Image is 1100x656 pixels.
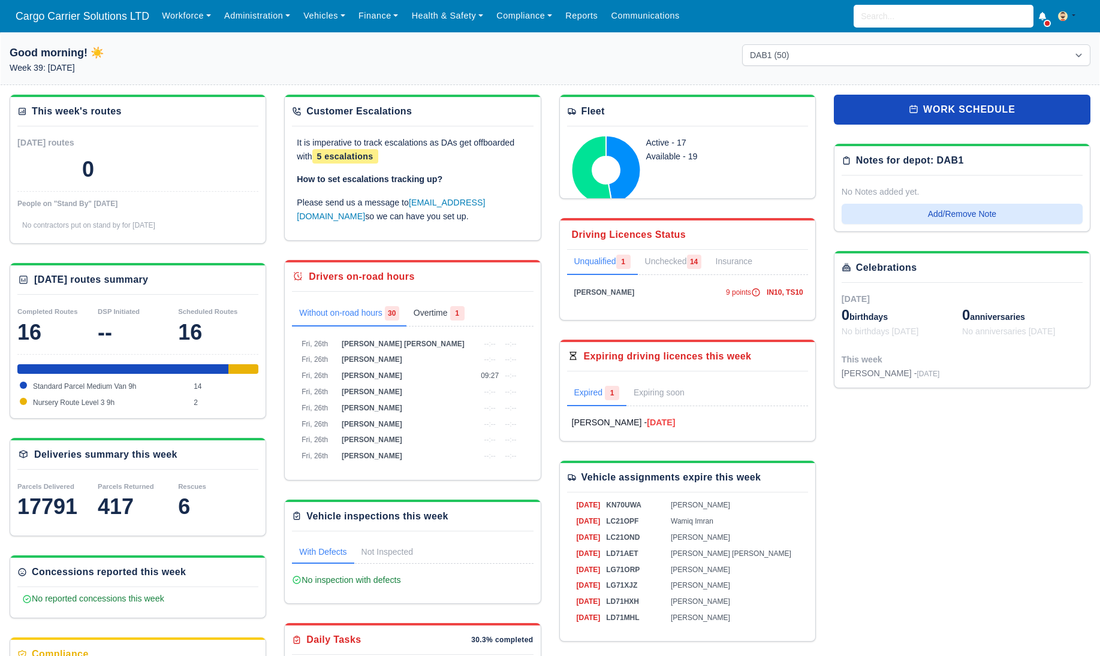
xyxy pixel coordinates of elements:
[606,549,638,558] span: LD71AET
[292,575,400,585] span: No inspection with defects
[10,44,358,61] h1: Good morning! ☀️
[297,196,528,223] p: Please send us a message to so we can have you set up.
[32,104,122,119] div: This week's routes
[606,597,639,606] span: LD71HXH
[606,533,640,542] span: LC21OND
[342,420,402,428] span: [PERSON_NAME]
[484,404,495,412] span: --:--
[505,340,516,348] span: --:--
[342,388,402,396] span: [PERSON_NAME]
[671,566,730,574] span: [PERSON_NAME]
[342,355,402,364] span: [PERSON_NAME]
[559,4,604,28] a: Reports
[155,4,218,28] a: Workforce
[606,581,637,590] span: LG71XJZ
[726,288,761,297] span: 9 points
[191,395,258,411] td: 2
[17,136,138,150] div: [DATE] routes
[584,349,752,364] div: Expiring driving licences this week
[671,613,730,622] span: [PERSON_NAME]
[671,533,730,542] span: [PERSON_NAME]
[306,509,448,524] div: Vehicle inspections this week
[98,495,178,519] div: 417
[647,418,675,427] strong: [DATE]
[34,273,148,287] div: [DATE] routes summary
[671,597,730,606] span: [PERSON_NAME]
[577,533,601,542] span: [DATE]
[505,452,516,460] span: --:--
[306,104,412,119] div: Customer Escalations
[856,153,964,168] div: Notes for depot: DAB1
[577,566,601,574] span: [DATE]
[577,501,601,509] span: [DATE]
[917,370,940,378] span: [DATE]
[646,150,767,164] div: Available - 19
[505,420,516,428] span: --:--
[842,294,870,304] span: [DATE]
[306,633,361,647] div: Daily Tasks
[574,288,635,297] span: [PERSON_NAME]
[962,327,1056,336] span: No anniversaries [DATE]
[505,436,516,444] span: --:--
[292,301,406,327] a: Without on-road hours
[218,4,297,28] a: Administration
[484,340,495,348] span: --:--
[842,327,919,336] span: No birthdays [DATE]
[302,340,328,348] span: Fri, 26th
[577,597,601,606] span: [DATE]
[297,173,528,186] p: How to set escalations tracking up?
[606,613,639,622] span: LD71MHL
[481,371,499,380] span: 09:27
[842,307,849,323] span: 0
[297,4,352,28] a: Vehicles
[834,95,1090,125] a: work schedule
[572,228,686,242] div: Driving Licences Status
[34,448,177,462] div: Deliveries summary this week
[646,136,767,150] div: Active - 17
[581,104,605,119] div: Fleet
[352,4,405,28] a: Finance
[302,420,328,428] span: Fri, 26th
[854,5,1033,28] input: Search...
[842,185,1083,199] div: No Notes added yet.
[342,371,402,380] span: [PERSON_NAME]
[342,436,402,444] span: [PERSON_NAME]
[292,541,354,564] a: With Defects
[884,517,1100,656] iframe: Chat Widget
[342,340,465,348] span: [PERSON_NAME] [PERSON_NAME]
[302,404,328,412] span: Fri, 26th
[17,199,258,208] div: People on "Stand By" [DATE]
[505,355,516,364] span: --:--
[302,355,328,364] span: Fri, 26th
[709,250,774,275] a: Insurance
[297,198,485,221] a: [EMAIL_ADDRESS][DOMAIN_NAME]
[309,270,414,284] div: Drivers on-road hours
[606,501,641,509] span: KN70UWA
[312,149,378,164] span: 5 escalations
[297,136,528,164] p: It is imperative to track escalations as DAs get offboarded with
[405,4,490,28] a: Health & Safety
[577,517,601,525] span: [DATE]
[484,355,495,364] span: --:--
[10,61,358,75] p: Week 39: [DATE]
[17,308,78,315] small: Completed Routes
[82,158,94,182] div: 0
[450,306,465,321] span: 1
[33,382,137,391] span: Standard Parcel Medium Van 9h
[505,404,516,412] span: --:--
[606,566,640,574] span: LG71ORP
[962,307,970,323] span: 0
[567,250,638,275] a: Unqualified
[191,379,258,395] td: 14
[33,398,114,407] span: Nursery Route Level 3 9h
[98,321,178,344] div: --
[484,436,495,444] span: --:--
[302,436,328,444] span: Fri, 26th
[484,452,495,460] span: --:--
[98,308,140,315] small: DSP Initiated
[10,4,155,28] span: Cargo Carrier Solutions LTD
[178,321,258,344] div: 16
[471,635,533,645] div: 30.3% completed
[17,483,74,490] small: Parcels Delivered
